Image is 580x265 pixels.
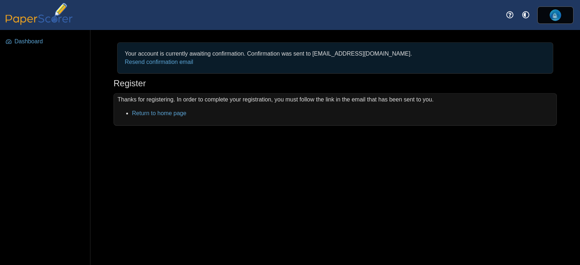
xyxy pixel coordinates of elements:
a: Resend confirmation email [125,59,193,65]
div: Thanks for registering. In order to complete your registration, you must follow the link in the e... [114,93,557,126]
a: ps.7l4fDNDW8wLm6Wxg [537,6,573,24]
a: PaperScorer [3,20,75,26]
img: PaperScorer [3,3,75,25]
div: Your account is currently awaiting confirmation. Confirmation was sent to [EMAIL_ADDRESS][DOMAIN_... [121,46,549,70]
a: Dashboard [3,33,88,50]
h1: Register [114,77,146,90]
a: Return to home page [132,110,186,116]
span: Dashboard [14,38,85,45]
span: Daniel Emanuele [550,9,561,21]
img: ps.7l4fDNDW8wLm6Wxg [550,9,561,21]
